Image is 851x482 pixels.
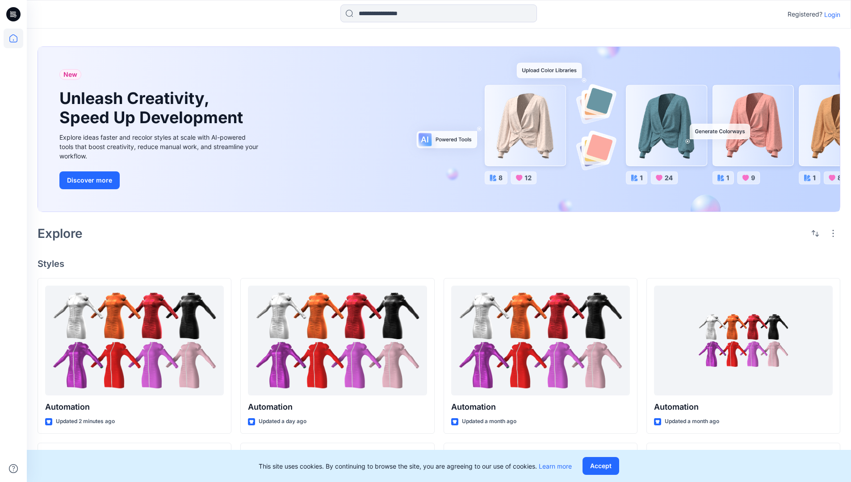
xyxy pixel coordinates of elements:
[259,461,572,471] p: This site uses cookies. By continuing to browse the site, you are agreeing to our use of cookies.
[45,401,224,413] p: Automation
[248,401,427,413] p: Automation
[654,286,833,396] a: Automation
[248,286,427,396] a: Automation
[665,417,719,426] p: Updated a month ago
[56,417,115,426] p: Updated 2 minutes ago
[45,286,224,396] a: Automation
[59,133,260,161] div: Explore ideas faster and recolor styles at scale with AI-powered tools that boost creativity, red...
[451,401,630,413] p: Automation
[38,258,840,269] h4: Styles
[824,10,840,19] p: Login
[63,69,77,80] span: New
[259,417,306,426] p: Updated a day ago
[59,171,120,189] button: Discover more
[38,226,83,241] h2: Explore
[462,417,516,426] p: Updated a month ago
[59,171,260,189] a: Discover more
[654,401,833,413] p: Automation
[451,286,630,396] a: Automation
[539,462,572,470] a: Learn more
[583,457,619,475] button: Accept
[788,9,822,20] p: Registered?
[59,89,247,127] h1: Unleash Creativity, Speed Up Development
